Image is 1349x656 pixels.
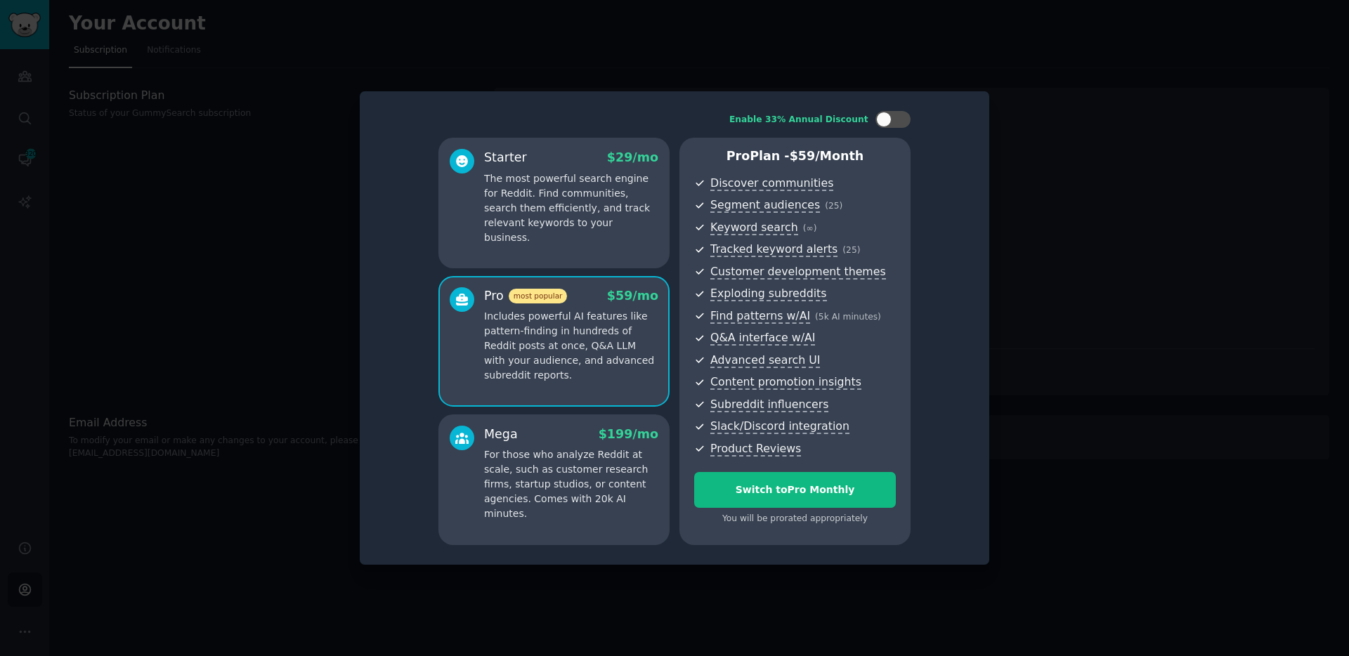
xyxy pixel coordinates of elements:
[694,513,896,525] div: You will be prorated appropriately
[710,353,820,368] span: Advanced search UI
[710,309,810,324] span: Find patterns w/AI
[694,147,896,165] p: Pro Plan -
[484,171,658,245] p: The most powerful search engine for Reddit. Find communities, search them efficiently, and track ...
[710,419,849,434] span: Slack/Discord integration
[607,150,658,164] span: $ 29 /mo
[710,198,820,213] span: Segment audiences
[729,114,868,126] div: Enable 33% Annual Discount
[710,375,861,390] span: Content promotion insights
[694,472,896,508] button: Switch toPro Monthly
[484,447,658,521] p: For those who analyze Reddit at scale, such as customer research firms, startup studios, or conte...
[599,427,658,441] span: $ 199 /mo
[509,289,568,303] span: most popular
[790,149,864,163] span: $ 59 /month
[825,201,842,211] span: ( 25 )
[710,331,815,346] span: Q&A interface w/AI
[607,289,658,303] span: $ 59 /mo
[484,309,658,383] p: Includes powerful AI features like pattern-finding in hundreds of Reddit posts at once, Q&A LLM w...
[484,149,527,166] div: Starter
[710,242,838,257] span: Tracked keyword alerts
[710,398,828,412] span: Subreddit influencers
[803,223,817,233] span: ( ∞ )
[815,312,881,322] span: ( 5k AI minutes )
[842,245,860,255] span: ( 25 )
[484,426,518,443] div: Mega
[484,287,567,305] div: Pro
[695,483,895,497] div: Switch to Pro Monthly
[710,442,801,457] span: Product Reviews
[710,221,798,235] span: Keyword search
[710,287,826,301] span: Exploding subreddits
[710,176,833,191] span: Discover communities
[710,265,886,280] span: Customer development themes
